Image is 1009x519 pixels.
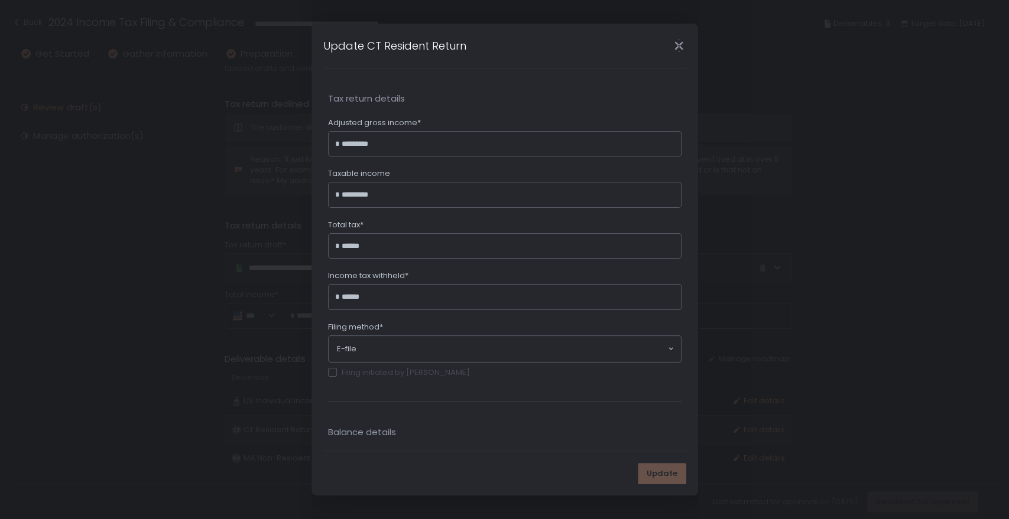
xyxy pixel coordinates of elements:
span: Total tax* [328,220,364,230]
div: Search for option [329,336,681,362]
span: Income tax withheld* [328,270,408,281]
input: Search for option [356,343,667,355]
span: Balance details [328,426,682,439]
span: Taxable income [328,168,390,179]
span: Tax return details [328,92,682,106]
span: Adjusted gross income* [328,117,421,128]
span: Filing method* [328,322,383,332]
div: Close [660,39,698,53]
h1: Update CT Resident Return [323,38,466,54]
span: E-file [337,344,356,354]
